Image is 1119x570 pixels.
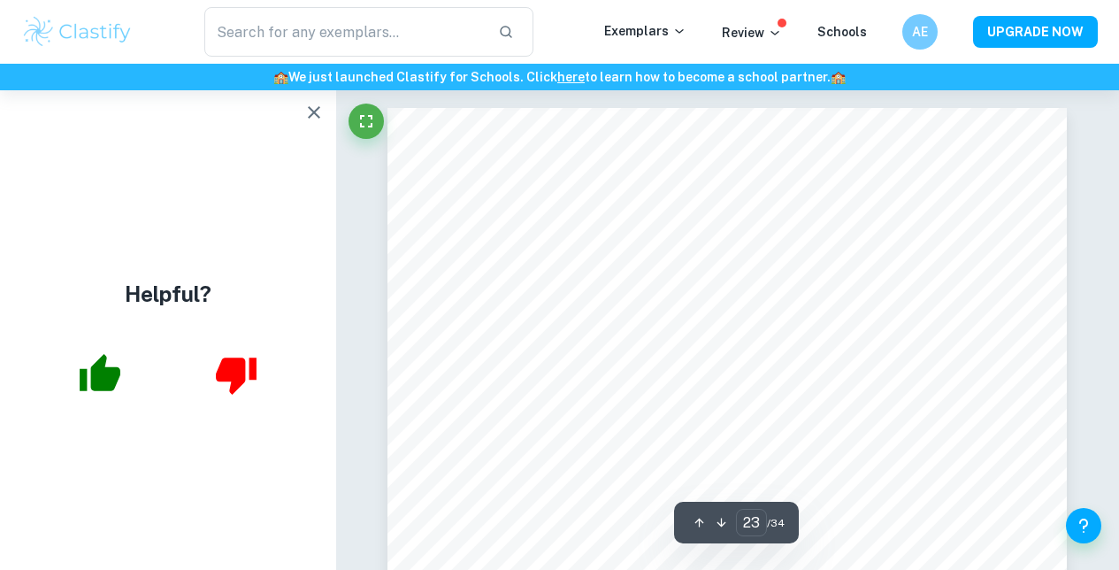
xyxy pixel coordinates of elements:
[273,70,288,84] span: 🏫
[831,70,846,84] span: 🏫
[125,278,211,310] h4: Helpful?
[973,16,1098,48] button: UPGRADE NOW
[604,21,686,41] p: Exemplars
[204,7,484,57] input: Search for any exemplars...
[557,70,585,84] a: here
[349,104,384,139] button: Fullscreen
[4,67,1115,87] h6: We just launched Clastify for Schools. Click to learn how to become a school partner.
[817,25,867,39] a: Schools
[910,22,931,42] h6: AE
[21,14,134,50] img: Clastify logo
[1066,508,1101,543] button: Help and Feedback
[902,14,938,50] button: AE
[767,515,785,531] span: / 34
[722,23,782,42] p: Review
